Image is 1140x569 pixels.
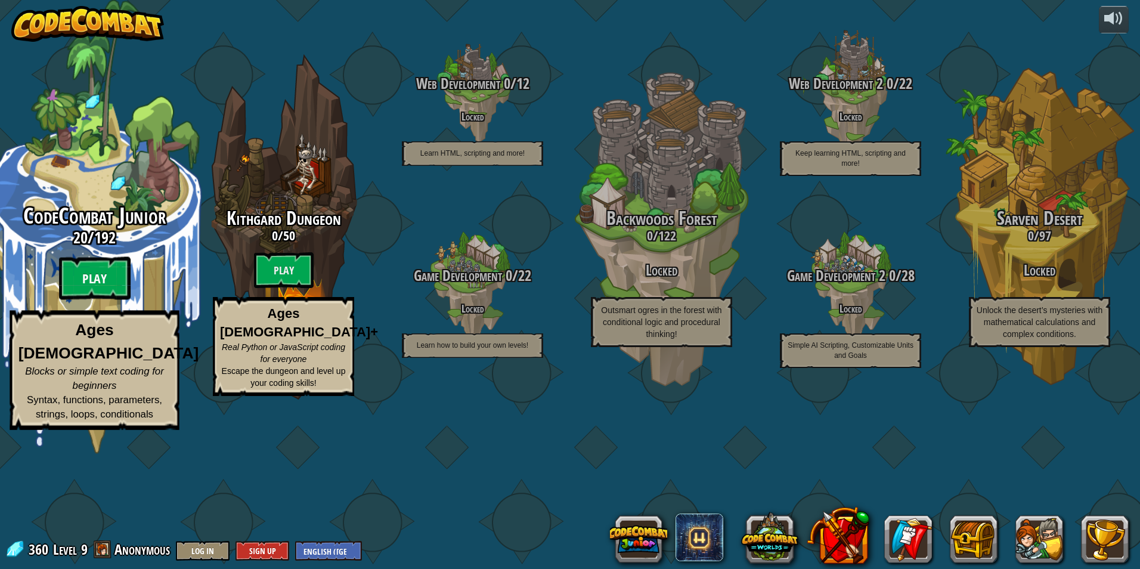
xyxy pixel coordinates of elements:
[283,227,295,245] span: 50
[1028,227,1034,245] span: 0
[647,227,653,245] span: 0
[997,205,1083,231] span: Sarven Desert
[787,265,885,286] span: Game Development 2
[601,305,721,339] span: Outsmart ogres in the forest with conditional logic and procedural thinking!
[73,227,88,248] span: 20
[236,541,289,561] button: Sign Up
[25,366,164,391] span: Blocks or simple text coding for beginners
[516,73,529,94] span: 12
[795,149,906,168] span: Keep learning HTML, scripting and more!
[788,341,913,360] span: Simple AI Scripting, Customizable Units and Goals
[378,268,567,284] h3: /
[756,303,945,314] h4: Locked
[222,342,345,364] span: Real Python or JavaScript coding for everyone
[606,205,717,231] span: Backwoods Forest
[756,76,945,92] h3: /
[567,262,756,279] h3: Locked
[899,73,912,94] span: 22
[502,265,512,286] span: 0
[658,227,676,245] span: 122
[114,540,170,559] span: Anonymous
[189,38,378,416] div: Complete previous world to unlock
[977,305,1102,339] span: Unlock the desert’s mysteries with mathematical calculations and complex conditions.
[59,257,131,300] btn: Play
[945,228,1134,243] h3: /
[53,540,77,559] span: Level
[1099,6,1129,34] button: Adjust volume
[227,205,341,231] span: Kithgard Dungeon
[378,111,567,122] h4: Locked
[378,76,567,92] h3: /
[1039,227,1051,245] span: 97
[500,73,510,94] span: 0
[518,265,531,286] span: 22
[417,341,528,350] span: Learn how to build your own levels!
[902,265,915,286] span: 28
[789,73,883,94] span: Web Development 2
[29,540,52,559] span: 360
[11,6,164,42] img: CodeCombat - Learn how to code by playing a game
[883,73,893,94] span: 0
[27,394,162,420] span: Syntax, functions, parameters, strings, loops, conditionals
[885,265,896,286] span: 0
[81,540,88,559] span: 9
[756,111,945,122] h4: Locked
[378,303,567,314] h4: Locked
[222,366,346,388] span: Escape the dungeon and level up your coding skills!
[567,228,756,243] h3: /
[176,541,230,561] button: Log In
[272,227,278,245] span: 0
[220,306,378,339] strong: Ages [DEMOGRAPHIC_DATA]+
[94,227,116,248] span: 192
[18,321,199,362] strong: Ages [DEMOGRAPHIC_DATA]
[189,228,378,243] h3: /
[23,200,166,231] span: CodeCombat Junior
[414,265,502,286] span: Game Development
[420,149,525,157] span: Learn HTML, scripting and more!
[416,73,500,94] span: Web Development
[945,262,1134,279] h3: Locked
[254,252,314,288] btn: Play
[756,268,945,284] h3: /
